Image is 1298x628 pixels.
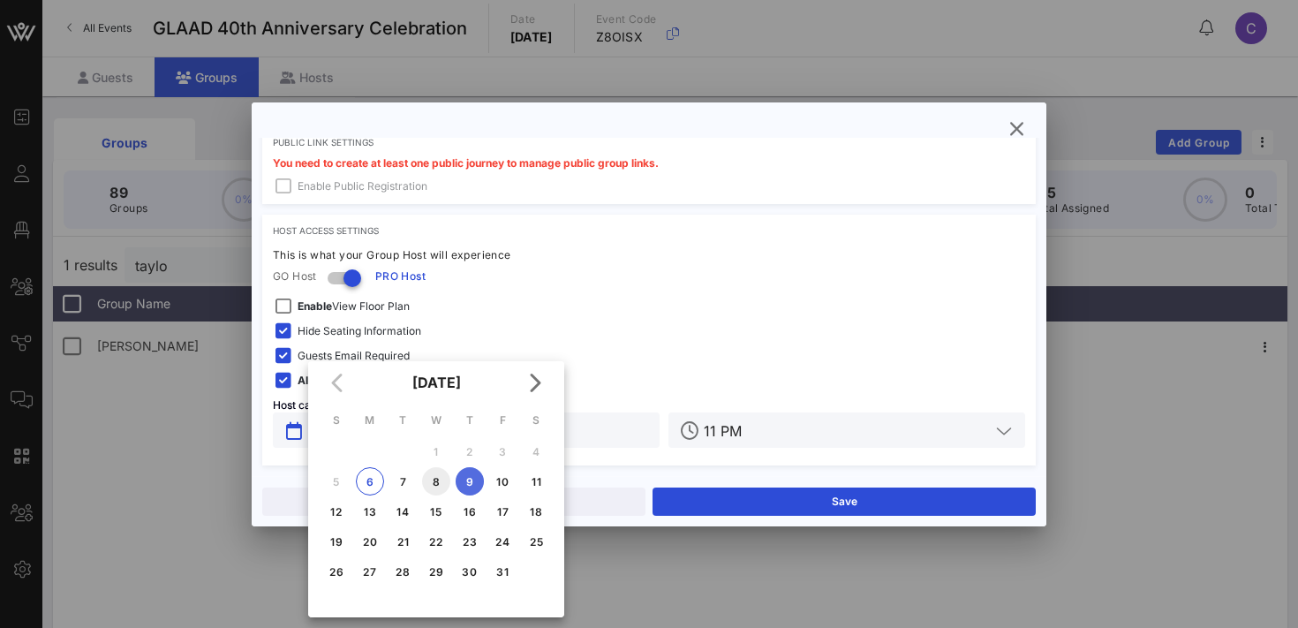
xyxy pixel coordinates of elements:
[322,565,351,579] div: 26
[322,497,351,526] button: 12
[375,268,426,285] span: PRO Host
[522,497,550,526] button: 18
[322,557,351,586] button: 26
[356,467,384,496] button: 6
[456,535,484,549] div: 23
[420,405,452,435] th: W
[422,497,450,526] button: 15
[522,467,550,496] button: 11
[273,225,1025,236] div: Host Access Settings
[405,365,468,400] button: [DATE]
[298,322,421,340] span: Hide Seating Information
[298,299,332,313] strong: Enable
[356,535,384,549] div: 20
[298,298,410,315] span: View Floor Plan
[522,505,550,518] div: 18
[456,497,484,526] button: 16
[488,497,517,526] button: 17
[422,475,450,488] div: 8
[321,405,352,435] th: S
[488,557,517,586] button: 31
[456,527,484,556] button: 23
[262,488,645,516] button: Cancel
[389,497,417,526] button: 14
[389,565,417,579] div: 28
[488,467,517,496] button: 10
[422,527,450,556] button: 22
[389,475,417,488] div: 7
[273,268,317,285] span: GO Host
[286,422,302,440] button: prepend icon
[322,535,351,549] div: 19
[487,405,519,435] th: F
[653,488,1036,516] button: Save
[389,535,417,549] div: 21
[356,497,384,526] button: 13
[422,565,450,579] div: 29
[422,535,450,549] div: 22
[356,565,384,579] div: 27
[456,475,484,488] div: 9
[389,467,417,496] button: 7
[356,557,384,586] button: 27
[456,565,484,579] div: 30
[488,505,517,518] div: 17
[273,156,659,170] span: You need to create at least one public journey to manage public group links.
[389,505,417,518] div: 14
[322,527,351,556] button: 19
[522,475,550,488] div: 11
[322,505,351,518] div: 12
[389,527,417,556] button: 21
[356,527,384,556] button: 20
[518,367,550,398] button: Next month
[357,475,383,488] div: 6
[488,475,517,488] div: 10
[704,419,990,442] input: Time
[488,535,517,549] div: 24
[422,557,450,586] button: 29
[456,505,484,518] div: 16
[298,372,406,390] span: Sending Tickets
[488,565,517,579] div: 31
[298,347,410,365] span: Guests Email Required
[520,405,552,435] th: S
[273,137,1025,148] div: Public Link Settings
[273,398,420,412] span: Host can make changes until:
[422,467,450,496] button: 8
[522,527,550,556] button: 25
[522,535,550,549] div: 25
[356,505,384,518] div: 13
[456,557,484,586] button: 30
[456,467,484,496] button: 9
[488,527,517,556] button: 24
[273,246,1025,264] div: This is what your Group Host will experience
[354,405,386,435] th: M
[298,374,326,387] strong: Allow
[454,405,486,435] th: T
[422,505,450,518] div: 15
[389,557,417,586] button: 28
[387,405,419,435] th: T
